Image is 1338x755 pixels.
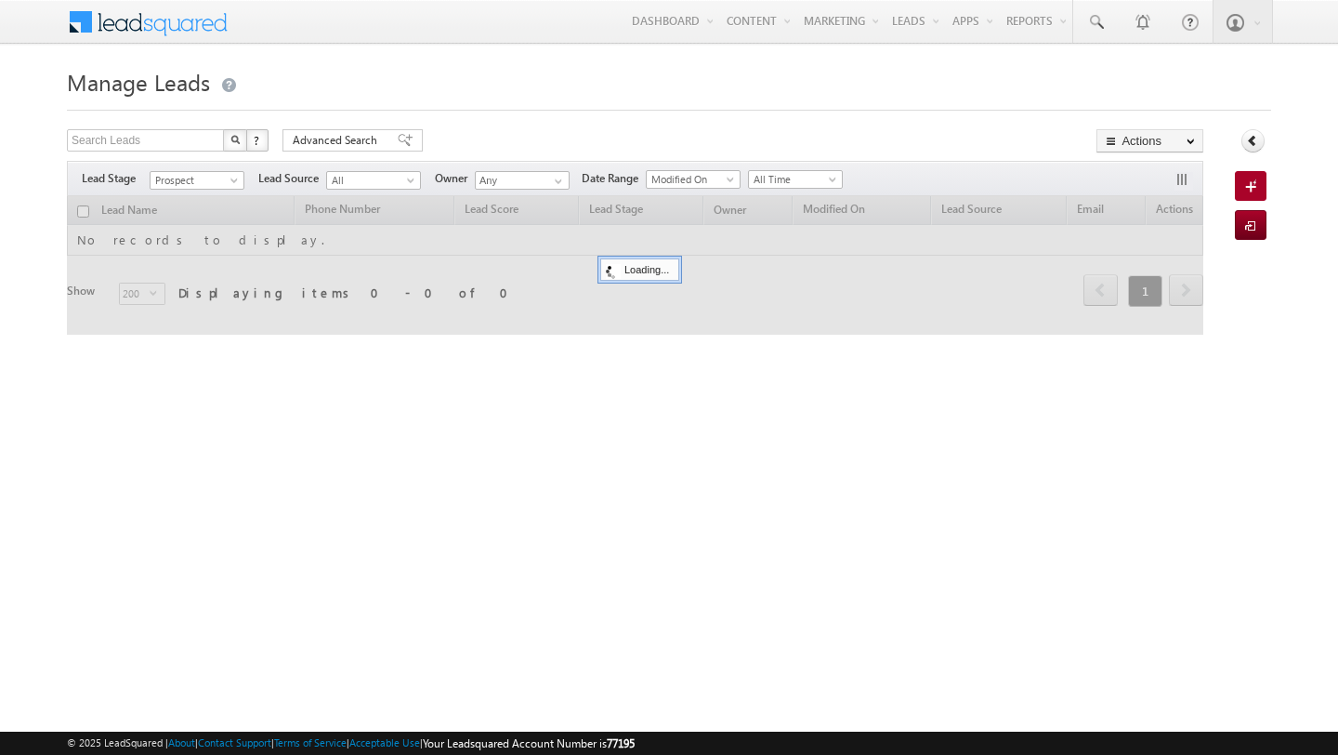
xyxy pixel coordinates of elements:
a: All [326,171,421,190]
div: Loading... [600,258,679,281]
span: 77195 [607,736,635,750]
span: Manage Leads [67,67,210,97]
a: Show All Items [544,172,568,191]
span: All Time [749,171,837,188]
span: Lead Stage [82,170,150,187]
span: © 2025 LeadSquared | | | | | [67,735,635,752]
a: Modified On [646,170,741,189]
a: All Time [748,170,843,189]
span: ? [254,132,262,148]
a: Contact Support [198,736,271,748]
span: Advanced Search [293,132,383,149]
span: Owner [435,170,475,187]
button: ? [246,129,269,152]
span: Modified On [647,171,735,188]
img: Search [230,135,240,144]
span: Lead Source [258,170,326,187]
span: Prospect [151,172,239,189]
span: Date Range [582,170,646,187]
span: All [327,172,415,189]
a: About [168,736,195,748]
span: Your Leadsquared Account Number is [423,736,635,750]
a: Terms of Service [274,736,347,748]
button: Actions [1096,129,1203,152]
input: Type to Search [475,171,570,190]
a: Prospect [150,171,244,190]
a: Acceptable Use [349,736,420,748]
